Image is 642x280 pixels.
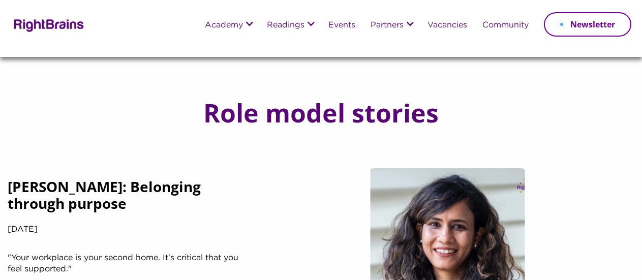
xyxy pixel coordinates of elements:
a: Partners [371,21,404,30]
img: Rightbrains [11,17,84,32]
a: Vacancies [427,21,467,30]
a: Events [328,21,355,30]
span: [DATE] [8,226,38,233]
h5: [PERSON_NAME]: Belonging through purpose [8,178,240,222]
a: Readings [267,21,304,30]
a: Community [482,21,529,30]
a: Newsletter [544,12,631,37]
h1: Role model stories [203,100,439,126]
a: Academy [205,21,243,30]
